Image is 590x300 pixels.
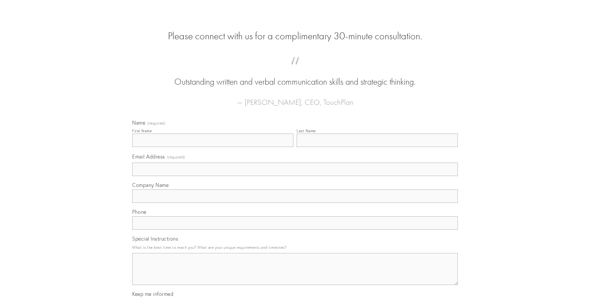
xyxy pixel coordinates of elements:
span: Email Address [132,153,165,160]
p: What is the best time to reach you? What are your unique requirements and timelines? [132,243,458,252]
span: “ [142,63,448,76]
div: Last Name [297,128,316,133]
span: Phone [132,209,147,215]
div: First Name [132,128,152,133]
span: Company Name [132,182,169,188]
span: (required) [147,121,165,125]
span: Name [132,119,145,126]
h2: Please connect with us for a complimentary 30-minute consultation. [132,30,458,42]
span: (required) [167,153,185,161]
span: Special Instructions [132,235,178,242]
figcaption: — [PERSON_NAME], CEO, TouchPlan [142,88,448,109]
blockquote: Outstanding written and verbal communication skills and strategic thinking. [142,63,448,88]
span: Keep me informed [132,291,173,297]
